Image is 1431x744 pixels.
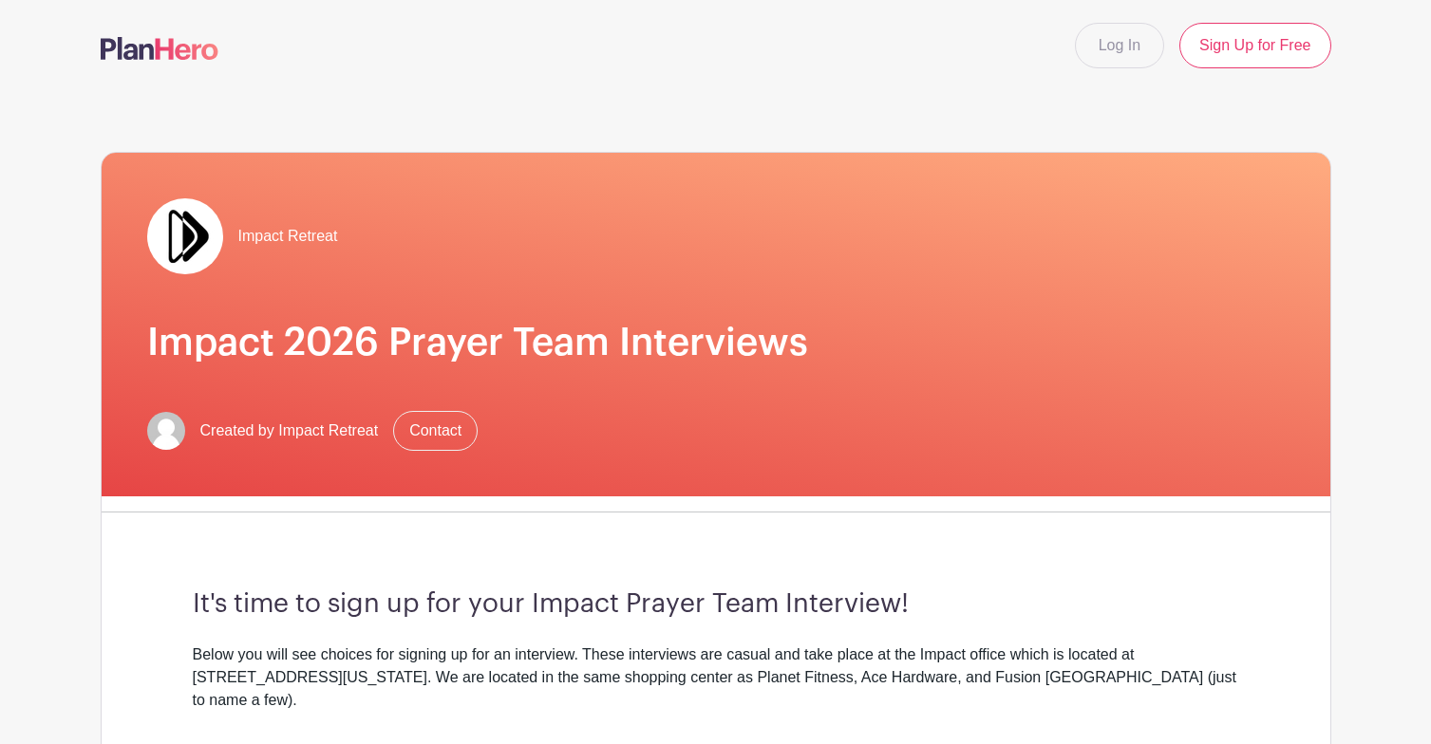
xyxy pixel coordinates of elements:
a: Log In [1075,23,1164,68]
a: Sign Up for Free [1179,23,1330,68]
img: default-ce2991bfa6775e67f084385cd625a349d9dcbb7a52a09fb2fda1e96e2d18dcdb.png [147,412,185,450]
div: Below you will see choices for signing up for an interview. These interviews are casual and take ... [193,643,1239,712]
h1: Impact 2026 Prayer Team Interviews [147,320,1285,365]
img: logo-507f7623f17ff9eddc593b1ce0a138ce2505c220e1c5a4e2b4648c50719b7d32.svg [101,37,218,60]
h3: It's time to sign up for your Impact Prayer Team Interview! [193,588,1239,621]
span: Created by Impact Retreat [200,419,379,442]
a: Contact [393,411,478,451]
img: Double%20Arrow%20Logo.jpg [147,198,223,274]
span: Impact Retreat [238,225,338,248]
